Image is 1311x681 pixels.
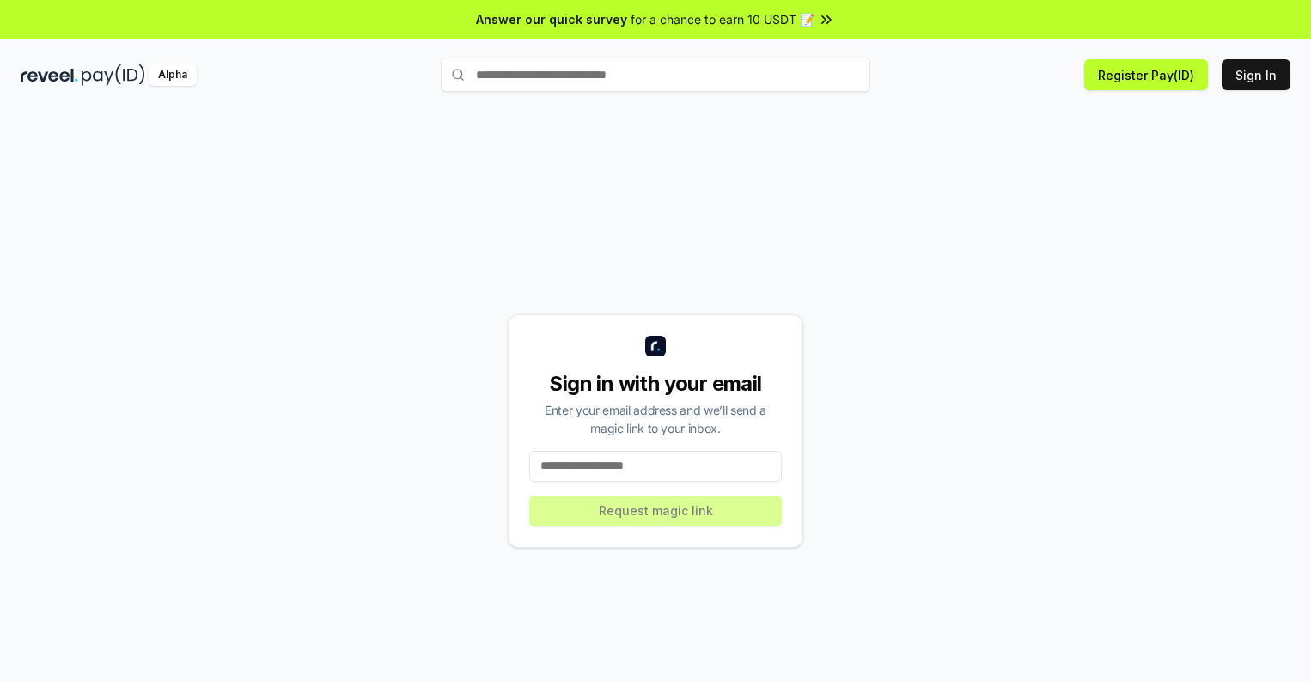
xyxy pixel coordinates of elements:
span: for a chance to earn 10 USDT 📝 [631,10,814,28]
img: pay_id [82,64,145,86]
img: reveel_dark [21,64,78,86]
img: logo_small [645,336,666,356]
button: Register Pay(ID) [1084,59,1208,90]
button: Sign In [1222,59,1290,90]
span: Answer our quick survey [476,10,627,28]
div: Sign in with your email [529,370,782,398]
div: Alpha [149,64,197,86]
div: Enter your email address and we’ll send a magic link to your inbox. [529,401,782,437]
